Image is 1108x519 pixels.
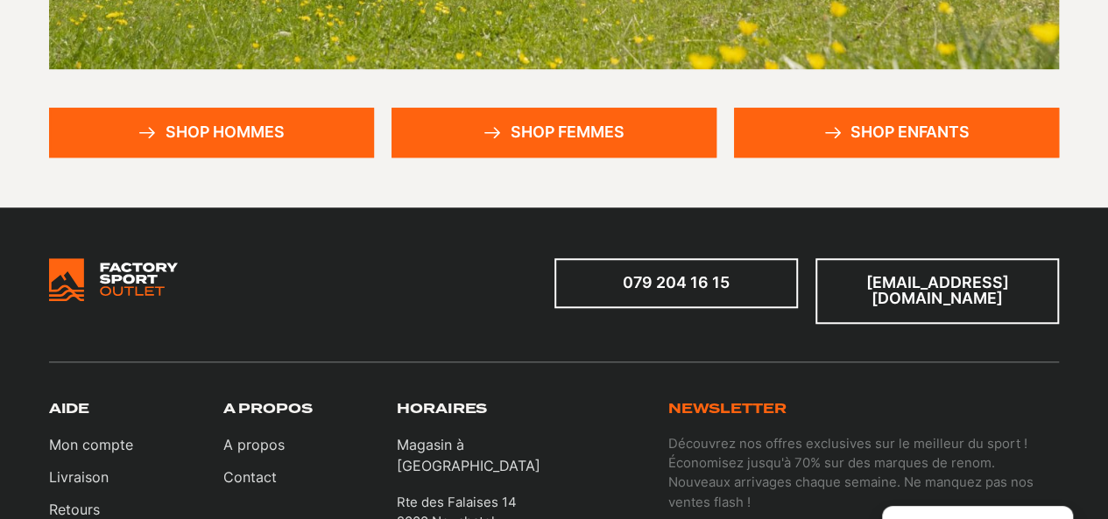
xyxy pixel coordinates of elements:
p: Magasin à [GEOGRAPHIC_DATA] [397,434,554,476]
h3: Horaires [397,401,487,417]
p: Découvrez nos offres exclusives sur le meilleur du sport ! Économisez jusqu'à 70% sur des marques... [668,434,1060,512]
a: Shop femmes [392,108,716,158]
img: Bricks Woocommerce Starter [49,258,178,302]
a: 079 204 16 15 [554,258,799,308]
a: A propos [223,434,285,455]
h3: Aide [49,401,89,417]
a: Livraison [49,466,133,487]
h3: A propos [223,401,313,417]
a: [EMAIL_ADDRESS][DOMAIN_NAME] [815,258,1060,324]
a: Mon compte [49,434,133,455]
a: Contact [223,466,285,487]
a: Shop enfants [734,108,1059,158]
h3: Newsletter [668,401,787,417]
a: Shop hommes [49,108,374,158]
